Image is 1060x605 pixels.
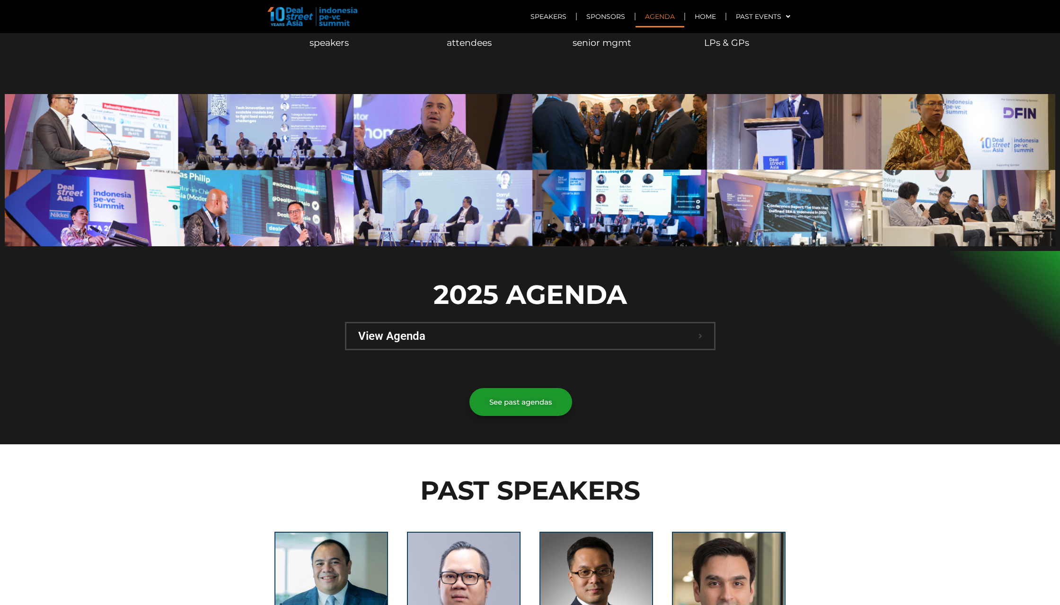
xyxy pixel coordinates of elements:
[489,398,552,406] span: See past agendas
[569,32,635,54] div: senior mgmt
[358,330,698,342] span: View Agenda
[681,32,772,54] div: LPs & GPs
[521,6,576,27] a: Speakers
[265,477,795,503] h2: PAST SPEAKERS
[577,6,635,27] a: Sponsors
[726,6,800,27] a: Past Events
[345,275,715,314] p: 2025 AGENDA
[288,32,370,54] div: speakers
[636,6,684,27] a: Agenda
[685,6,725,27] a: Home
[416,32,523,54] div: attendees
[469,388,572,416] a: See past agendas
